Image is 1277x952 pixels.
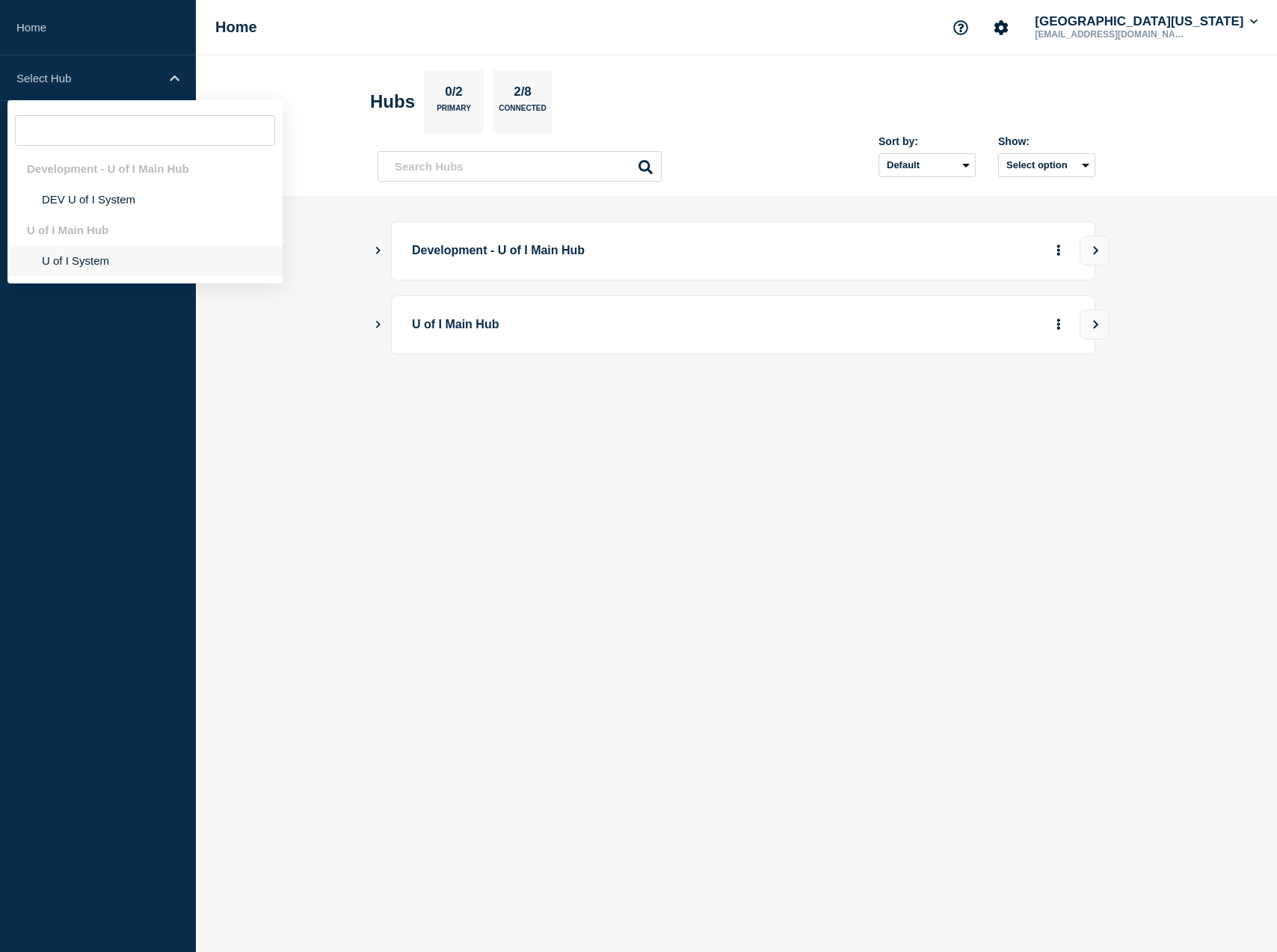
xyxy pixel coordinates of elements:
div: Development - U of I Main Hub [7,153,283,184]
h1: Home [215,19,257,36]
p: Select Hub [16,72,160,85]
button: Account settings [985,12,1017,43]
p: Connected [499,104,546,120]
button: Show Connected Hubs [375,319,382,331]
p: Primary [437,104,471,120]
li: DEV U of I System [7,184,283,215]
button: Show Connected Hubs [375,245,382,257]
p: [EMAIL_ADDRESS][DOMAIN_NAME] [1032,29,1187,40]
p: 0/2 [440,85,469,104]
input: Search Hubs [378,151,662,182]
p: U of I Main Hub [412,311,825,339]
button: Support [945,12,976,43]
p: Development - U of I Main Hub [412,237,825,265]
button: Select option [998,153,1095,177]
button: More actions [1049,311,1068,339]
button: [GEOGRAPHIC_DATA][US_STATE] [1032,14,1261,29]
button: View [1080,310,1110,340]
select: Sort by [878,153,976,177]
button: More actions [1049,237,1068,265]
div: U of I Main Hub [7,215,283,245]
button: View [1080,236,1110,265]
h2: Hubs [370,91,415,112]
div: Sort by: [878,135,976,147]
div: Show: [998,135,1095,147]
p: 2/8 [508,85,538,104]
li: U of I System [7,245,283,276]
